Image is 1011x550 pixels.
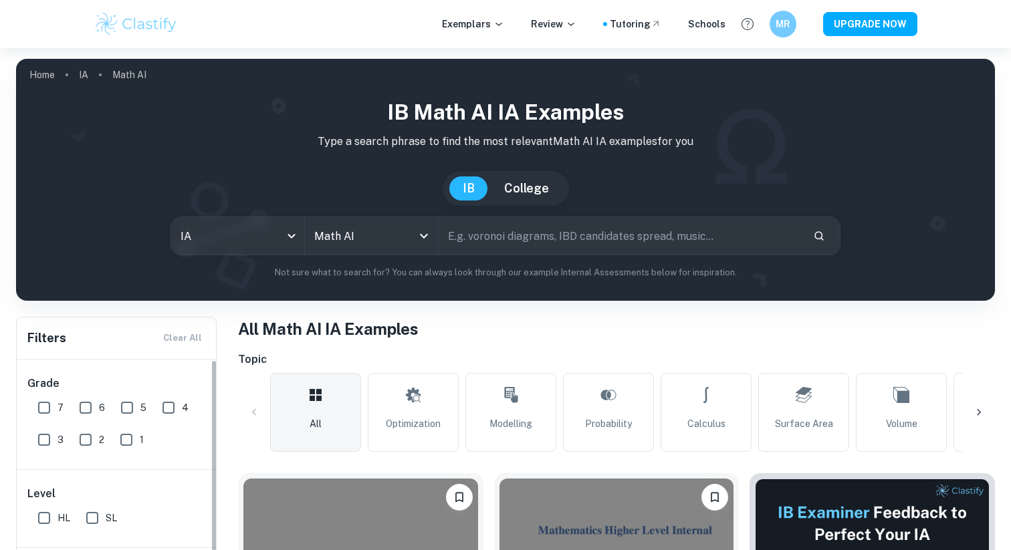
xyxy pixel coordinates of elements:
[775,416,833,431] span: Surface Area
[701,484,728,511] button: Bookmark
[491,176,562,200] button: College
[736,13,759,35] button: Help and Feedback
[27,266,984,279] p: Not sure what to search for? You can always look through our example Internal Assessments below f...
[58,511,70,525] span: HL
[140,432,144,447] span: 1
[415,227,433,245] button: Open
[585,416,632,431] span: Probability
[27,329,66,348] h6: Filters
[58,432,64,447] span: 3
[886,416,917,431] span: Volume
[29,65,55,84] a: Home
[58,400,64,415] span: 7
[442,17,504,31] p: Exemplars
[99,432,104,447] span: 2
[238,352,995,368] h6: Topic
[238,317,995,341] h1: All Math AI IA Examples
[449,176,488,200] button: IB
[386,416,441,431] span: Optimization
[16,59,995,301] img: profile cover
[687,416,725,431] span: Calculus
[140,400,146,415] span: 5
[27,486,207,502] h6: Level
[776,17,791,31] h6: MR
[94,11,179,37] img: Clastify logo
[27,134,984,150] p: Type a search phrase to find the most relevant Math AI IA examples for you
[446,484,473,511] button: Bookmark
[770,11,796,37] button: MR
[99,400,105,415] span: 6
[27,96,984,128] h1: IB Math AI IA examples
[439,217,802,255] input: E.g. voronoi diagrams, IBD candidates spread, music...
[27,376,207,392] h6: Grade
[182,400,189,415] span: 4
[112,67,146,82] p: Math AI
[688,17,725,31] a: Schools
[171,217,304,255] div: IA
[610,17,661,31] a: Tutoring
[106,511,117,525] span: SL
[79,65,88,84] a: IA
[489,416,532,431] span: Modelling
[823,12,917,36] button: UPGRADE NOW
[808,225,830,247] button: Search
[310,416,322,431] span: All
[531,17,576,31] p: Review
